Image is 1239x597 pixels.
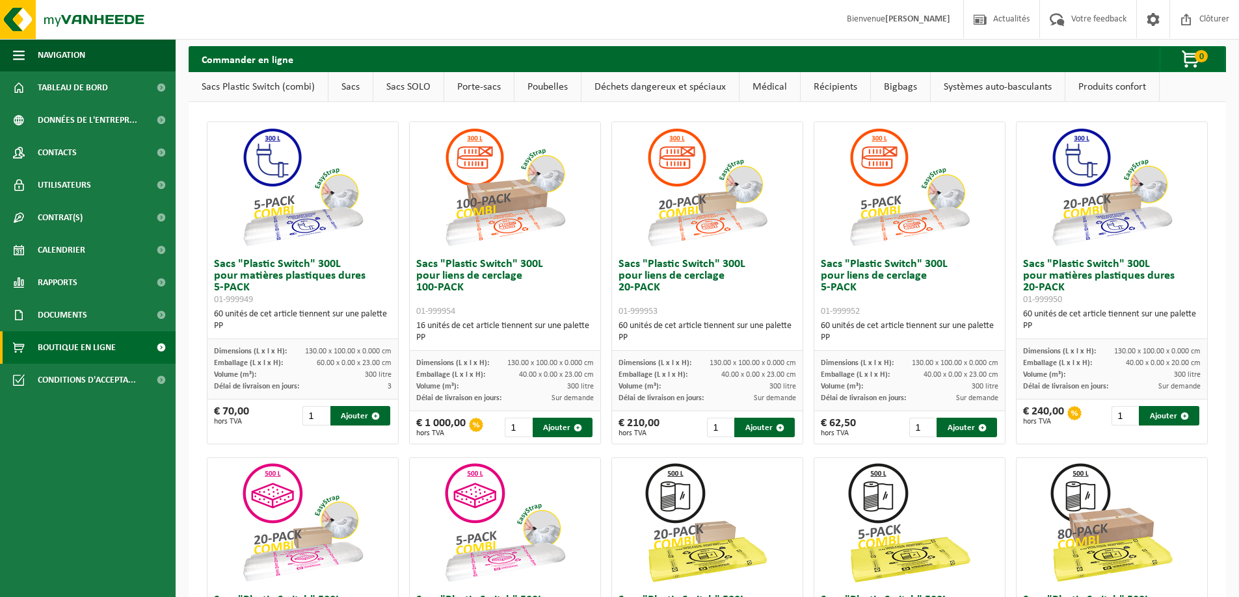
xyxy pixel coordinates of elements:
[1023,406,1064,426] div: € 240,00
[328,72,373,102] a: Sacs
[444,72,514,102] a: Porte-sacs
[1160,46,1225,72] button: 0
[416,359,489,367] span: Dimensions (L x l x H):
[189,46,306,71] h2: Commander en ligne
[821,259,998,317] h3: Sacs "Plastic Switch" 300L pour liens de cerclage 5-PACK
[619,371,687,379] span: Emballage (L x l x H):
[519,371,594,379] span: 40.00 x 0.00 x 23.00 cm
[416,394,501,402] span: Délai de livraison en jours:
[514,72,581,102] a: Poubelles
[214,359,283,367] span: Emballage (L x l x H):
[821,359,894,367] span: Dimensions (L x l x H):
[885,14,950,24] strong: [PERSON_NAME]
[937,418,997,437] button: Ajouter
[619,418,659,437] div: € 210,00
[1023,348,1096,355] span: Dimensions (L x l x H):
[1114,348,1201,355] span: 130.00 x 100.00 x 0.000 cm
[440,458,570,588] img: 01-999955
[1112,406,1138,426] input: 1
[642,458,772,588] img: 01-999964
[844,458,974,588] img: 01-999963
[1023,309,1201,332] div: 60 unités de cet article tiennent sur une palette
[1139,406,1199,426] button: Ajouter
[302,406,328,426] input: 1
[317,359,392,367] span: 60.00 x 0.00 x 23.00 cm
[1126,359,1201,367] span: 40.00 x 0.00 x 20.00 cm
[821,429,856,437] span: hors TVA
[739,72,800,102] a: Médical
[1195,50,1208,62] span: 0
[931,72,1065,102] a: Systèmes auto-basculants
[38,266,77,299] span: Rapports
[707,418,733,437] input: 1
[214,295,253,305] span: 01-999949
[440,122,570,252] img: 01-999954
[619,320,796,344] div: 60 unités de cet article tiennent sur une palette
[769,383,796,390] span: 300 litre
[909,418,935,437] input: 1
[38,234,85,266] span: Calendrier
[38,39,85,71] span: Navigation
[844,122,974,252] img: 01-999952
[214,371,256,379] span: Volume (m³):
[330,406,391,426] button: Ajouter
[619,259,796,317] h3: Sacs "Plastic Switch" 300L pour liens de cerclage 20-PACK
[821,418,856,437] div: € 62,50
[619,359,691,367] span: Dimensions (L x l x H):
[1023,383,1108,390] span: Délai de livraison en jours:
[416,307,455,316] span: 01-999954
[821,320,998,344] div: 60 unités de cet article tiennent sur une palette
[801,72,870,102] a: Récipients
[1023,418,1064,426] span: hors TVA
[912,359,998,367] span: 130.00 x 100.00 x 0.000 cm
[1023,259,1201,305] h3: Sacs "Plastic Switch" 300L pour matières plastiques dures 20-PACK
[1023,359,1092,367] span: Emballage (L x l x H):
[416,429,466,437] span: hors TVA
[871,72,930,102] a: Bigbags
[821,371,890,379] span: Emballage (L x l x H):
[1158,383,1201,390] span: Sur demande
[734,418,795,437] button: Ajouter
[1023,295,1062,305] span: 01-999950
[924,371,998,379] span: 40.00 x 0.00 x 23.00 cm
[38,104,137,136] span: Données de l'entrepr...
[581,72,739,102] a: Déchets dangereux et spéciaux
[754,394,796,402] span: Sur demande
[533,418,593,437] button: Ajouter
[567,383,594,390] span: 300 litre
[237,122,367,252] img: 01-999949
[619,429,659,437] span: hors TVA
[214,406,249,426] div: € 70,00
[619,332,796,344] div: PP
[619,383,661,390] span: Volume (m³):
[1023,371,1065,379] span: Volume (m³):
[552,394,594,402] span: Sur demande
[416,371,485,379] span: Emballage (L x l x H):
[416,332,594,344] div: PP
[214,320,392,332] div: PP
[1046,122,1177,252] img: 01-999950
[416,383,459,390] span: Volume (m³):
[416,259,594,317] h3: Sacs "Plastic Switch" 300L pour liens de cerclage 100-PACK
[388,383,392,390] span: 3
[1046,458,1177,588] img: 01-999968
[38,71,108,104] span: Tableau de bord
[38,331,116,364] span: Boutique en ligne
[365,371,392,379] span: 300 litre
[38,299,87,331] span: Documents
[189,72,328,102] a: Sacs Plastic Switch (combi)
[416,418,466,437] div: € 1 000,00
[956,394,998,402] span: Sur demande
[505,418,531,437] input: 1
[1065,72,1159,102] a: Produits confort
[38,364,136,396] span: Conditions d'accepta...
[38,169,91,201] span: Utilisateurs
[821,383,863,390] span: Volume (m³):
[1174,371,1201,379] span: 300 litre
[710,359,796,367] span: 130.00 x 100.00 x 0.000 cm
[214,348,287,355] span: Dimensions (L x l x H):
[619,307,658,316] span: 01-999953
[1023,320,1201,332] div: PP
[237,458,367,588] img: 01-999956
[972,383,998,390] span: 300 litre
